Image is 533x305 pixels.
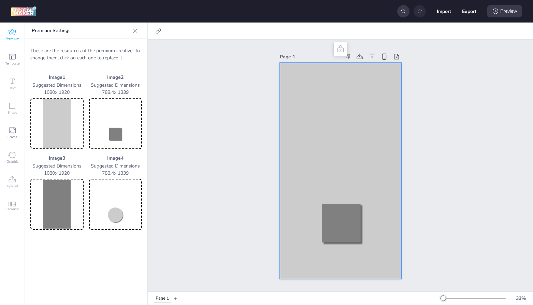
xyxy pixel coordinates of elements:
[89,74,142,81] p: Image 2
[7,184,18,189] span: Upload
[30,89,84,96] p: 1080 x 1920
[5,61,19,66] span: Template
[30,47,142,61] p: These are the resources of the premium creative. To change them, click on each one to replace it.
[30,170,84,177] p: 1080 x 1920
[513,295,529,302] div: 33 %
[32,23,130,39] p: Premium Settings
[30,74,84,81] p: Image 1
[89,82,142,89] p: Suggested Dimensions
[462,4,476,18] button: Export
[30,155,84,162] p: Image 3
[9,85,16,91] span: Text
[156,295,169,302] div: Page 1
[5,36,19,42] span: Premium
[151,292,174,304] div: Tabs
[90,99,141,148] img: Preview
[174,292,177,304] button: +
[89,162,142,170] p: Suggested Dimensions
[30,162,84,170] p: Suggested Dimensions
[5,206,19,212] span: Carousel
[32,99,82,148] img: Preview
[487,5,522,17] div: Preview
[89,170,142,177] p: 788.4 x 1339
[437,4,451,18] button: Import
[30,82,84,89] p: Suggested Dimensions
[280,53,340,60] div: Page 1
[8,134,17,140] span: Frame
[90,180,141,229] img: Preview
[11,6,37,16] img: logo Creative Maker
[6,159,18,164] span: Graphic
[89,89,142,96] p: 788.4 x 1339
[32,180,82,229] img: Preview
[89,155,142,162] p: Image 4
[8,110,17,115] span: Shape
